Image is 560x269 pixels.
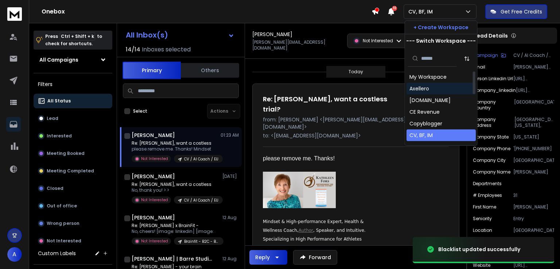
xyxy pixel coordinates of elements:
p: Campaign [473,52,498,58]
div: My Workspace [409,73,447,81]
p: Entry [513,216,554,222]
button: Lead [34,111,112,126]
p: Not Interested [47,238,81,244]
p: Re: [PERSON_NAME], want a costless [132,140,219,146]
p: Company Phone [473,146,510,152]
p: 12 Aug [222,256,239,262]
button: Others [181,62,239,78]
h1: [PERSON_NAME] [132,214,175,221]
p: company_linkedin [473,87,516,93]
p: 12 Aug [222,215,239,221]
p: Not Interested [141,156,168,161]
p: Get Free Credits [501,8,542,15]
div: please remove me. Thanks! [263,154,443,163]
button: Interested [34,129,112,143]
div: [DOMAIN_NAME] [409,97,451,104]
p: to: <[EMAIL_ADDRESS][DOMAIN_NAME]> [263,132,449,139]
div: Reply [255,254,270,261]
p: # Employees [473,192,502,198]
p: First Name [473,204,496,210]
h3: Custom Labels [38,250,76,257]
p: [GEOGRAPHIC_DATA], [US_STATE], [GEOGRAPHIC_DATA] [514,117,554,128]
p: Press to check for shortcuts. [45,33,102,47]
p: Not Interested [141,238,168,244]
button: Reply [249,250,287,265]
p: Brainfit - B2C - Brain Battery - EU [184,239,219,244]
p: Person Linkedin Url [473,76,513,82]
p: Company State [473,134,509,140]
span: Ctrl + Shift + k [60,32,95,40]
p: CV / AI Coach / EU [184,156,218,162]
p: Departments [473,181,502,187]
p: --- Switch Workspace --- [406,37,476,44]
span: Wellness Coach, [263,228,299,233]
p: Out of office [47,203,77,209]
h1: Onebox [42,7,372,16]
img: AIorK4yCu9Z-fmFMRRkB7QnkQvbBNRt_mtyHkLHxMMYoY3UQnQ3SYvH0Mh8do8ozvIHvM84no8HFxCLebFGu [263,172,336,208]
p: Meeting Completed [47,168,94,174]
p: [GEOGRAPHIC_DATA] [514,99,554,111]
p: Not Interested [141,197,168,203]
h1: All Inbox(s) [126,31,168,39]
button: All Campaigns [34,52,112,67]
p: + Create Workspace [413,24,468,31]
button: Get Free Credits [485,4,547,19]
p: '[PHONE_NUMBER] [513,146,554,152]
button: Wrong person [34,216,112,231]
h3: Filters [34,79,112,89]
p: [URL][DOMAIN_NAME] [516,87,554,93]
div: Copyblogger [409,120,442,127]
p: [URL][DOMAIN_NAME] [513,76,554,82]
button: Forward [293,250,337,265]
p: Meeting Booked [47,151,85,156]
span: Specializing in High Performance for Athletes [263,237,362,242]
p: [PERSON_NAME] [513,169,554,175]
button: Out of office [34,199,112,213]
p: Re: [PERSON_NAME] x BrainFit - [132,223,219,229]
button: Meeting Booked [34,146,112,161]
h1: Re: [PERSON_NAME], want a costless trial? [263,94,401,114]
button: + Create Workspace [405,21,477,34]
h3: Inboxes selected [142,45,191,54]
h1: All Campaigns [39,56,78,63]
div: Axellero [409,85,429,92]
p: [PERSON_NAME] [513,204,554,210]
button: Campaign [473,52,506,58]
button: A [7,247,22,262]
p: Today [349,69,363,75]
div: CV, BF, IM [409,132,433,139]
div: Cynethiq [409,143,433,151]
p: Company Name [473,169,510,175]
button: Primary [122,62,181,79]
a: Author [299,228,313,233]
h1: [PERSON_NAME] [132,173,175,180]
p: Wrong person [47,221,79,226]
span: , Speaker, and Intuitive. [313,228,366,233]
button: Closed [34,181,112,196]
p: Email [473,64,485,70]
p: Lead [47,116,58,121]
div: Blacklist updated successfully [438,246,520,253]
span: 14 / 14 [126,45,140,54]
label: Select [133,108,147,114]
h1: [PERSON_NAME] | Barre Studios [GEOGRAPHIC_DATA] [132,255,212,262]
p: Company Address [473,117,514,128]
p: Company Country [473,99,514,111]
p: from: [PERSON_NAME] <[PERSON_NAME][EMAIL_ADDRESS][DOMAIN_NAME]> [263,116,449,130]
img: logo [7,7,22,21]
p: location [473,227,492,233]
p: 01:23 AM [221,132,239,138]
p: No, cheers! [image: linkedin] [image: [132,229,219,234]
p: CV / AI Coach / EU [513,52,554,58]
p: please remove me. Thanks! Mindset [132,146,219,152]
p: Closed [47,186,63,191]
h1: [PERSON_NAME] [132,132,175,139]
p: Interested [47,133,72,139]
p: [GEOGRAPHIC_DATA] [513,157,554,163]
h1: [PERSON_NAME] [252,31,292,38]
p: [US_STATE] [513,134,554,140]
p: [GEOGRAPHIC_DATA] [513,227,554,233]
p: No, thank you! > > [132,187,219,193]
button: All Status [34,94,112,108]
